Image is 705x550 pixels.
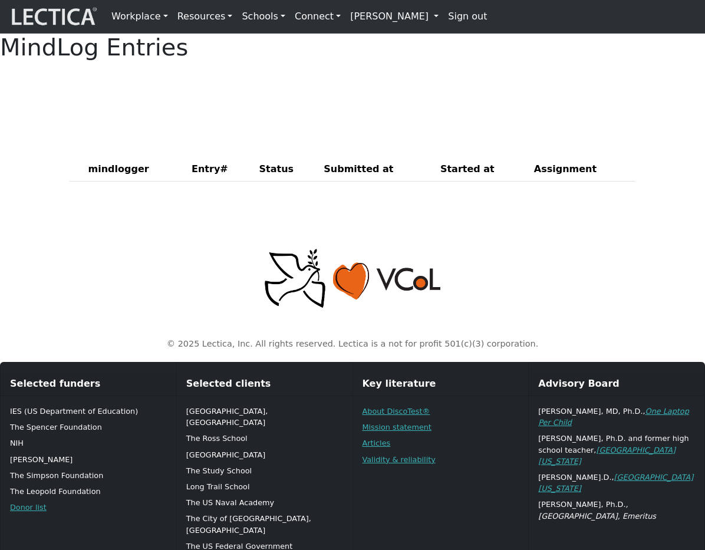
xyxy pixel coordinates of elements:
[363,407,430,416] a: About DiscoTest®
[538,407,689,427] a: One Laptop Per Child
[186,406,343,428] p: [GEOGRAPHIC_DATA], [GEOGRAPHIC_DATA]
[237,5,290,28] a: Schools
[538,433,695,467] p: [PERSON_NAME], Ph.D. and former high school teacher,
[186,449,343,460] p: [GEOGRAPHIC_DATA]
[436,157,529,182] th: Started at
[187,157,254,182] th: Entry#
[345,5,443,28] a: [PERSON_NAME]
[10,406,167,417] p: IES (US Department of Education)
[363,423,431,432] a: Mission statement
[529,372,704,396] div: Advisory Board
[173,5,238,28] a: Resources
[538,473,693,493] a: [GEOGRAPHIC_DATA][US_STATE]
[10,454,167,465] p: [PERSON_NAME]
[319,157,436,182] th: Submitted at
[186,513,343,535] p: The City of [GEOGRAPHIC_DATA], [GEOGRAPHIC_DATA]
[186,481,343,492] p: Long Trail School
[186,433,343,444] p: The Ross School
[10,470,167,481] p: The Simpson Foundation
[10,486,167,497] p: The Leopold Foundation
[353,372,529,396] div: Key literature
[186,497,343,508] p: The US Naval Academy
[9,5,97,28] img: lecticalive
[1,372,176,396] div: Selected funders
[290,5,345,28] a: Connect
[255,157,319,182] th: Status
[10,437,167,449] p: NIH
[538,406,695,428] p: [PERSON_NAME], MD, Ph.D.,
[538,500,656,520] em: , [GEOGRAPHIC_DATA], Emeritus
[443,5,492,28] a: Sign out
[107,5,173,28] a: Workplace
[10,503,47,512] a: Donor list
[262,248,444,309] img: Peace, love, VCoL
[538,446,676,466] a: [GEOGRAPHIC_DATA][US_STATE]
[363,455,436,464] a: Validity & reliability
[538,472,695,494] p: [PERSON_NAME].D.,
[363,439,391,447] a: Articles
[84,157,187,182] th: mindlogger
[186,465,343,476] p: The Study School
[10,421,167,433] p: The Spencer Foundation
[177,372,352,396] div: Selected clients
[529,157,635,182] th: Assignment
[538,499,695,521] p: [PERSON_NAME], Ph.D.
[77,338,628,351] p: © 2025 Lectica, Inc. All rights reserved. Lectica is a not for profit 501(c)(3) corporation.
